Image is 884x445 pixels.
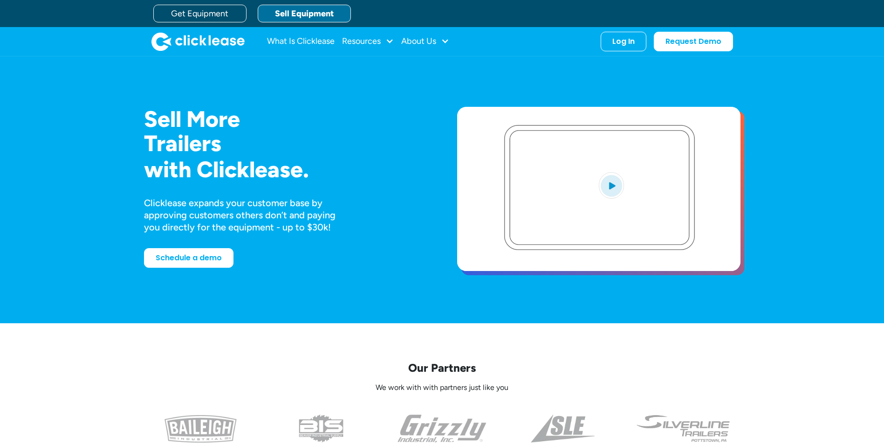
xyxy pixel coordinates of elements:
img: a black and white photo of the side of a triangle [531,415,595,443]
img: the grizzly industrial inc logo [397,415,487,443]
img: Clicklease logo [151,32,245,51]
a: Schedule a demo [144,248,233,268]
img: the logo for beaver industrial supply [299,415,343,443]
h1: with Clicklease. [144,157,427,182]
img: undefined [636,415,731,443]
a: What Is Clicklease [267,32,335,51]
h1: Trailers [144,131,427,156]
div: Clicklease expands your customer base by approving customers others don’t and paying you directly... [144,197,353,233]
img: baileigh logo [164,415,237,443]
div: Log In [612,37,635,46]
a: Get Equipment [153,5,247,22]
p: We work with with partners just like you [144,383,740,393]
h1: Sell More [144,107,427,132]
img: Blue play button logo on a light blue circular background [599,172,624,198]
p: Our Partners [144,361,740,375]
a: Sell Equipment [258,5,351,22]
a: Request Demo [654,32,733,51]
